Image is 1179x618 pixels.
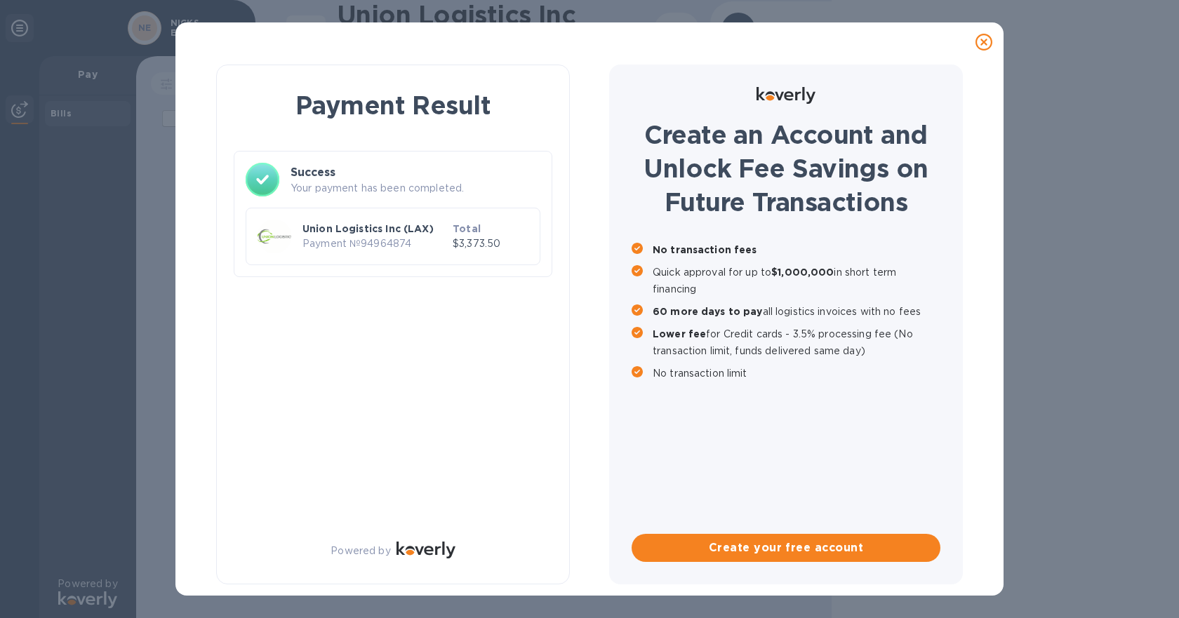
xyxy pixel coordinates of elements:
b: 60 more days to pay [653,306,763,317]
p: No transaction limit [653,365,940,382]
h3: Success [291,164,540,181]
p: Your payment has been completed. [291,181,540,196]
h1: Create an Account and Unlock Fee Savings on Future Transactions [632,118,940,219]
p: Quick approval for up to in short term financing [653,264,940,297]
img: Logo [757,87,815,104]
b: $1,000,000 [771,267,834,278]
b: No transaction fees [653,244,757,255]
p: for Credit cards - 3.5% processing fee (No transaction limit, funds delivered same day) [653,325,940,359]
p: Union Logistics Inc (LAX) [302,222,447,236]
p: all logistics invoices with no fees [653,303,940,320]
img: Logo [397,542,455,558]
b: Lower fee [653,328,706,340]
p: Powered by [331,544,390,558]
h1: Payment Result [239,88,547,123]
p: Payment № 94964874 [302,236,447,251]
p: $3,373.50 [453,236,528,251]
b: Total [453,223,481,234]
span: Create your free account [643,539,929,556]
button: Create your free account [632,534,940,562]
